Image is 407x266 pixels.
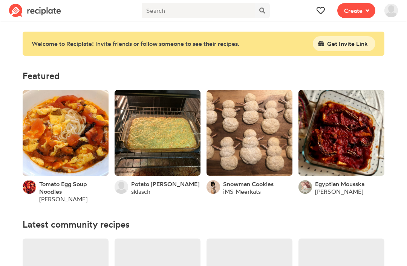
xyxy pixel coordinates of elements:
[32,39,304,48] div: Welcome to Reciplate! Invite friends or follow someone to see their recipes.
[131,180,199,188] a: Potato [PERSON_NAME]
[315,180,364,188] a: Egyptian Mousska
[23,219,384,230] h4: Latest community recipes
[315,188,363,195] a: [PERSON_NAME]
[23,180,36,194] img: User's avatar
[207,180,220,194] img: User's avatar
[39,180,109,195] a: Tomato Egg Soup Noodles
[142,3,255,18] input: Search
[223,188,261,195] a: iMS Meerkats
[313,36,375,51] button: Get Invite Link
[298,180,312,194] img: User's avatar
[23,71,384,81] h4: Featured
[327,39,368,48] span: Get Invite Link
[9,4,61,17] img: Reciplate
[344,6,363,15] span: Create
[131,188,150,195] a: sklasch
[39,180,87,195] span: Tomato Egg Soup Noodles
[337,3,375,18] button: Create
[115,180,128,194] img: User's avatar
[223,180,274,188] a: Snowman Cookies
[39,195,87,203] a: [PERSON_NAME]
[384,4,398,17] img: User's avatar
